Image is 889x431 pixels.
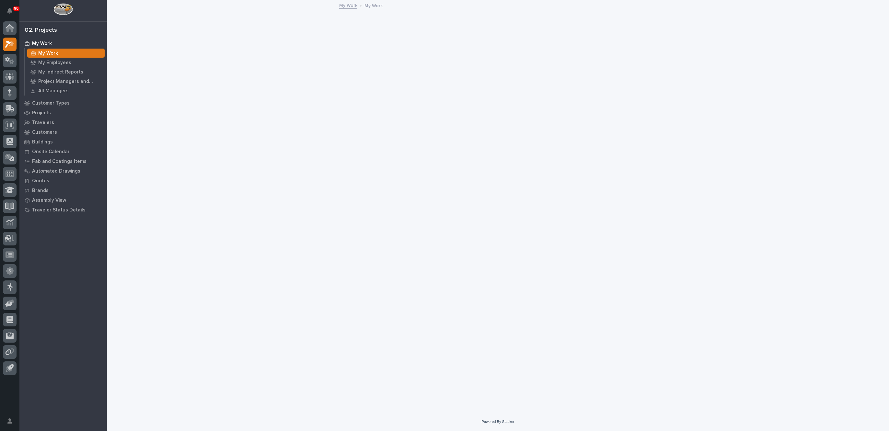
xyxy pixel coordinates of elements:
[19,166,107,176] a: Automated Drawings
[19,147,107,156] a: Onsite Calendar
[38,79,102,85] p: Project Managers and Engineers
[32,120,54,126] p: Travelers
[19,205,107,215] a: Traveler Status Details
[32,139,53,145] p: Buildings
[19,137,107,147] a: Buildings
[32,41,52,47] p: My Work
[53,3,73,15] img: Workspace Logo
[19,186,107,195] a: Brands
[32,159,87,164] p: Fab and Coatings Items
[32,130,57,135] p: Customers
[25,67,107,76] a: My Indirect Reports
[19,156,107,166] a: Fab and Coatings Items
[25,77,107,86] a: Project Managers and Engineers
[19,118,107,127] a: Travelers
[32,198,66,203] p: Assembly View
[19,108,107,118] a: Projects
[32,207,86,213] p: Traveler Status Details
[25,86,107,95] a: All Managers
[19,176,107,186] a: Quotes
[32,110,51,116] p: Projects
[8,8,17,18] div: Notifications90
[14,6,18,11] p: 90
[364,2,383,9] p: My Work
[25,49,107,58] a: My Work
[25,27,57,34] div: 02. Projects
[32,100,70,106] p: Customer Types
[481,420,514,424] a: Powered By Stacker
[339,1,357,9] a: My Work
[32,168,80,174] p: Automated Drawings
[38,88,69,94] p: All Managers
[19,98,107,108] a: Customer Types
[38,51,58,56] p: My Work
[38,69,83,75] p: My Indirect Reports
[19,39,107,48] a: My Work
[3,4,17,17] button: Notifications
[32,178,49,184] p: Quotes
[25,58,107,67] a: My Employees
[38,60,71,66] p: My Employees
[19,127,107,137] a: Customers
[19,195,107,205] a: Assembly View
[32,188,49,194] p: Brands
[32,149,70,155] p: Onsite Calendar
